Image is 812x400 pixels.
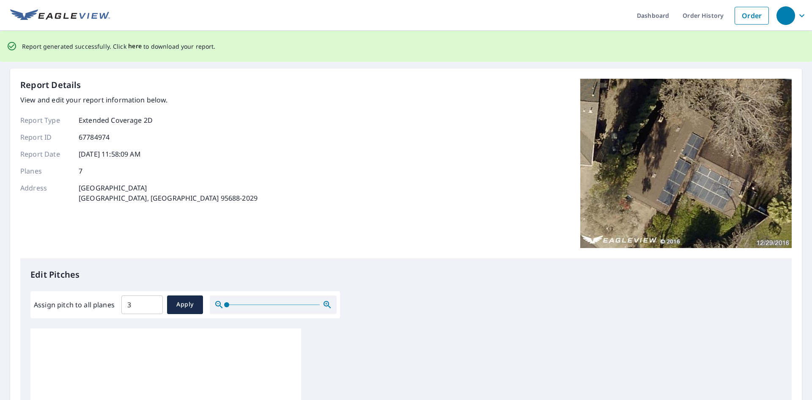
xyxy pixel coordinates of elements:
[20,149,71,159] p: Report Date
[22,41,216,52] p: Report generated successfully. Click to download your report.
[30,268,782,281] p: Edit Pitches
[167,295,203,314] button: Apply
[10,9,110,22] img: EV Logo
[20,183,71,203] p: Address
[34,300,115,310] label: Assign pitch to all planes
[79,132,110,142] p: 67784974
[174,299,196,310] span: Apply
[20,115,71,125] p: Report Type
[735,7,769,25] a: Order
[20,95,258,105] p: View and edit your report information below.
[79,166,82,176] p: 7
[20,132,71,142] p: Report ID
[79,115,153,125] p: Extended Coverage 2D
[580,79,792,248] img: Top image
[128,41,142,52] button: here
[121,293,163,317] input: 00.0
[20,166,71,176] p: Planes
[20,79,81,91] p: Report Details
[79,183,258,203] p: [GEOGRAPHIC_DATA] [GEOGRAPHIC_DATA], [GEOGRAPHIC_DATA] 95688-2029
[79,149,141,159] p: [DATE] 11:58:09 AM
